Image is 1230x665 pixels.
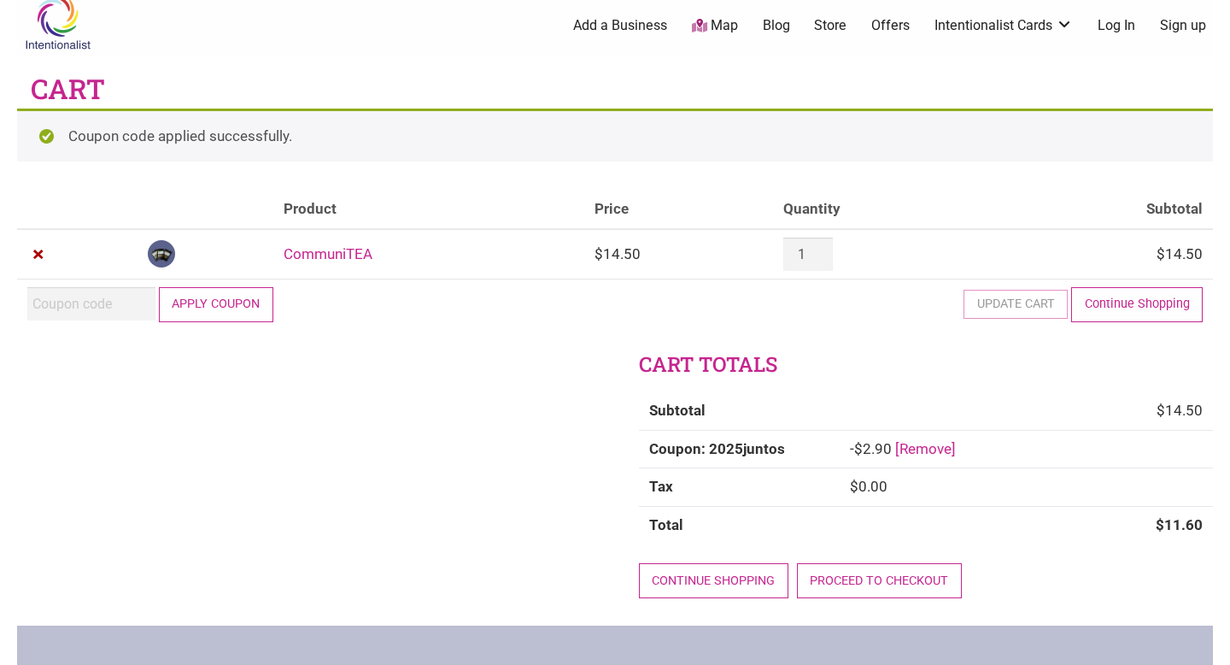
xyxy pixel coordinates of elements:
[854,440,892,457] span: 2.90
[639,350,1213,380] h2: Cart totals
[273,191,584,229] th: Product
[814,16,846,35] a: Store
[840,430,1213,468] td: -
[159,287,273,322] button: Apply coupon
[1157,402,1165,419] span: $
[963,290,1068,319] button: Update cart
[594,245,641,262] bdi: 14.50
[895,440,956,457] a: Remove 2025juntos coupon
[797,563,962,598] a: Proceed to checkout
[1071,287,1203,322] a: Continue Shopping
[27,244,50,266] a: Remove CommuniTEA from cart
[850,478,887,495] bdi: 0.00
[692,16,738,36] a: Map
[594,245,603,262] span: $
[1156,516,1203,533] bdi: 11.60
[639,506,840,544] th: Total
[639,430,840,468] th: Coupon: 2025juntos
[773,191,994,229] th: Quantity
[639,563,788,598] a: Continue shopping
[934,16,1073,35] a: Intentionalist Cards
[1157,245,1165,262] span: $
[148,240,175,268] img: CommuniTEA
[284,245,372,262] a: CommuniTEA
[639,392,840,430] th: Subtotal
[584,191,774,229] th: Price
[31,70,105,109] h1: Cart
[27,287,155,321] input: Coupon code
[17,109,1213,162] div: Coupon code applied successfully.
[1160,16,1206,35] a: Sign up
[639,468,840,506] th: Tax
[994,191,1213,229] th: Subtotal
[573,16,667,35] a: Add a Business
[763,16,790,35] a: Blog
[871,16,910,35] a: Offers
[1157,245,1203,262] bdi: 14.50
[850,478,858,495] span: $
[1157,402,1203,419] bdi: 14.50
[1156,516,1164,533] span: $
[854,440,863,457] span: $
[783,238,833,271] input: Product quantity
[1098,16,1135,35] a: Log In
